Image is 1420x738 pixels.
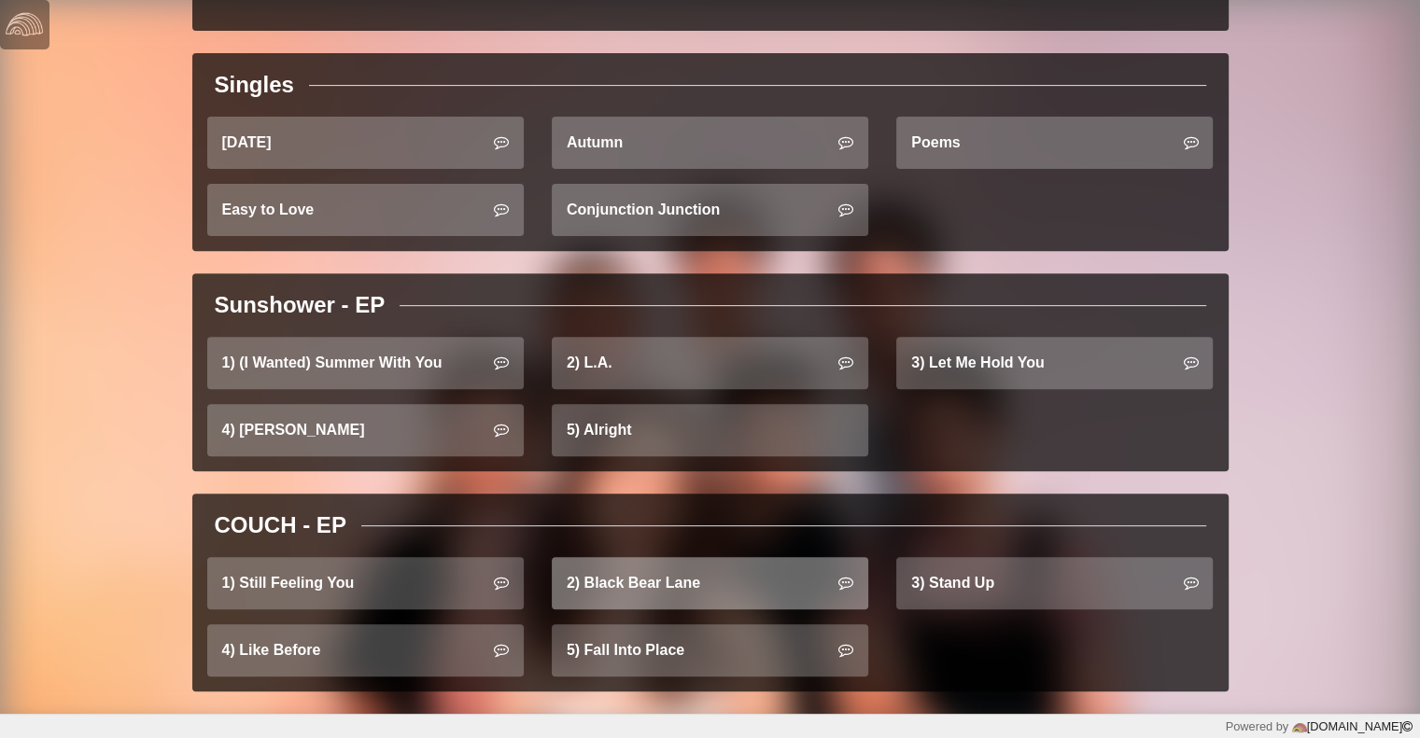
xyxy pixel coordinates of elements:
a: 5) Alright [552,404,868,456]
img: logo-white-4c48a5e4bebecaebe01ca5a9d34031cfd3d4ef9ae749242e8c4bf12ef99f53e8.png [6,6,43,43]
a: Conjunction Junction [552,184,868,236]
a: 5) Fall Into Place [552,624,868,676]
a: 1) (I Wanted) Summer With You [207,337,524,389]
a: [DOMAIN_NAME] [1288,719,1413,733]
div: Singles [215,68,294,102]
a: 2) Black Bear Lane [552,557,868,609]
a: 3) Let Me Hold You [896,337,1213,389]
a: 4) [PERSON_NAME] [207,404,524,456]
a: Easy to Love [207,184,524,236]
a: 4) Like Before [207,624,524,676]
a: [DATE] [207,117,524,169]
div: COUCH - EP [215,508,346,542]
div: Powered by [1225,717,1413,735]
a: 3) Stand Up [896,557,1213,609]
img: logo-color-e1b8fa5219d03fcd66317c3d3cfaab08a3c62fe3c3b9b34d55d8365b78b1766b.png [1292,720,1307,735]
a: Poems [896,117,1213,169]
a: Autumn [552,117,868,169]
a: 1) Still Feeling You [207,557,524,609]
a: 2) L.A. [552,337,868,389]
div: Sunshower - EP [215,288,386,322]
